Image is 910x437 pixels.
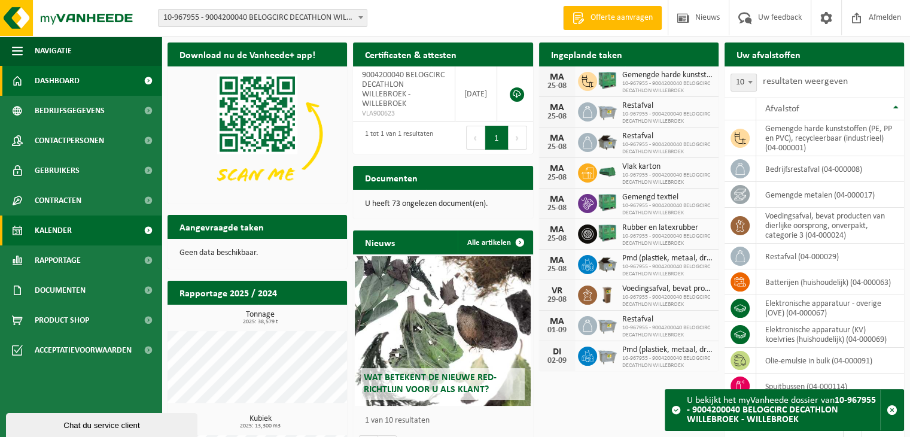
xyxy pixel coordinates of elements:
[258,304,346,328] a: Bekijk rapportage
[622,315,713,324] span: Restafval
[545,164,569,174] div: MA
[597,70,617,90] img: PB-HB-1400-HPE-GN-01
[622,345,713,355] span: Pmd (plastiek, metaal, drankkartons) (bedrijven)
[353,43,468,66] h2: Certificaten & attesten
[545,82,569,90] div: 25-08
[622,80,713,95] span: 10-967955 - 9004200040 BELOGCIRC DECATHLON WILLEBROEK
[35,126,104,156] span: Contactpersonen
[597,223,617,243] img: PB-HB-1400-HPE-GN-01
[458,230,532,254] a: Alle artikelen
[35,96,105,126] span: Bedrijfsgegevens
[622,193,713,202] span: Gemengd textiel
[545,235,569,243] div: 25-08
[597,131,617,151] img: WB-5000-GAL-GY-01
[588,12,656,24] span: Offerte aanvragen
[597,166,617,177] img: HK-XK-22-GN-00
[158,9,367,27] span: 10-967955 - 9004200040 BELOGCIRC DECATHLON WILLEBROEK - WILLEBROEK
[731,74,757,92] span: 10
[545,195,569,204] div: MA
[763,77,848,86] label: resultaten weergeven
[756,208,904,244] td: voedingsafval, bevat producten van dierlijke oorsprong, onverpakt, categorie 3 (04-000024)
[622,263,713,278] span: 10-967955 - 9004200040 BELOGCIRC DECATHLON WILLEBROEK
[622,233,713,247] span: 10-967955 - 9004200040 BELOGCIRC DECATHLON WILLEBROEK
[756,156,904,182] td: bedrijfsrestafval (04-000008)
[35,216,72,245] span: Kalender
[35,66,80,96] span: Dashboard
[622,132,713,141] span: Restafval
[35,186,81,216] span: Contracten
[365,417,526,425] p: 1 van 10 resultaten
[545,72,569,82] div: MA
[545,326,569,335] div: 01-09
[622,71,713,80] span: Gemengde harde kunststoffen (pe, pp en pvc), recycleerbaar (industrieel)
[365,200,521,208] p: U heeft 73 ongelezen document(en).
[545,143,569,151] div: 25-08
[35,245,81,275] span: Rapportage
[756,120,904,156] td: gemengde harde kunststoffen (PE, PP en PVC), recycleerbaar (industrieel) (04-000001)
[731,74,756,91] span: 10
[545,256,569,265] div: MA
[545,265,569,274] div: 25-08
[159,10,367,26] span: 10-967955 - 9004200040 BELOGCIRC DECATHLON WILLEBROEK - WILLEBROEK
[364,373,497,394] span: Wat betekent de nieuwe RED-richtlijn voor u als klant?
[545,357,569,365] div: 02-09
[597,101,617,121] img: WB-2500-GAL-GY-01
[6,411,200,437] iframe: widget de discussion
[622,254,713,263] span: Pmd (plastiek, metaal, drankkartons) (bedrijven)
[622,162,713,172] span: Vlak karton
[622,355,713,369] span: 10-967955 - 9004200040 BELOGCIRC DECATHLON WILLEBROEK
[168,215,276,238] h2: Aangevraagde taken
[622,111,713,125] span: 10-967955 - 9004200040 BELOGCIRC DECATHLON WILLEBROEK
[359,125,433,151] div: 1 tot 1 van 1 resultaten
[539,43,634,66] h2: Ingeplande taken
[622,294,713,308] span: 10-967955 - 9004200040 BELOGCIRC DECATHLON WILLEBROEK
[35,275,86,305] span: Documenten
[35,305,89,335] span: Product Shop
[174,423,347,429] span: 2025: 13,300 m3
[485,126,509,150] button: 1
[174,415,347,429] h3: Kubiek
[174,311,347,325] h3: Tonnage
[597,253,617,274] img: WB-5000-GAL-GY-01
[455,66,498,122] td: [DATE]
[765,104,799,114] span: Afvalstof
[756,374,904,399] td: spuitbussen (04-000114)
[756,269,904,295] td: batterijen (huishoudelijk) (04-000063)
[622,324,713,339] span: 10-967955 - 9004200040 BELOGCIRC DECATHLON WILLEBROEK
[362,71,445,108] span: 9004200040 BELOGCIRC DECATHLON WILLEBROEK - WILLEBROEK
[597,314,617,335] img: WB-2500-GAL-GY-01
[466,126,485,150] button: Previous
[35,156,80,186] span: Gebruikers
[756,321,904,348] td: elektronische apparatuur (KV) koelvries (huishoudelijk) (04-000069)
[353,230,407,254] h2: Nieuws
[756,348,904,374] td: olie-emulsie in bulk (04-000091)
[174,319,347,325] span: 2025: 38,579 t
[622,284,713,294] span: Voedingsafval, bevat producten van dierlijke oorsprong, onverpakt, categorie 3
[597,284,617,304] img: WB-0140-HPE-BN-01
[622,141,713,156] span: 10-967955 - 9004200040 BELOGCIRC DECATHLON WILLEBROEK
[545,133,569,143] div: MA
[622,172,713,186] span: 10-967955 - 9004200040 BELOGCIRC DECATHLON WILLEBROEK
[355,256,531,406] a: Wat betekent de nieuwe RED-richtlijn voor u als klant?
[545,317,569,326] div: MA
[545,103,569,113] div: MA
[622,101,713,111] span: Restafval
[545,286,569,296] div: VR
[545,174,569,182] div: 25-08
[597,192,617,213] img: PB-HB-1400-HPE-GN-01
[756,182,904,208] td: gemengde metalen (04-000017)
[622,202,713,217] span: 10-967955 - 9004200040 BELOGCIRC DECATHLON WILLEBROEK
[353,166,430,189] h2: Documenten
[168,66,347,201] img: Download de VHEPlus App
[756,295,904,321] td: elektronische apparatuur - overige (OVE) (04-000067)
[168,281,289,304] h2: Rapportage 2025 / 2024
[687,390,880,430] div: U bekijkt het myVanheede dossier van
[687,396,876,424] strong: 10-967955 - 9004200040 BELOGCIRC DECATHLON WILLEBROEK - WILLEBROEK
[179,249,335,257] p: Geen data beschikbaar.
[35,335,132,365] span: Acceptatievoorwaarden
[545,296,569,304] div: 29-08
[509,126,527,150] button: Next
[563,6,662,30] a: Offerte aanvragen
[756,244,904,269] td: restafval (04-000029)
